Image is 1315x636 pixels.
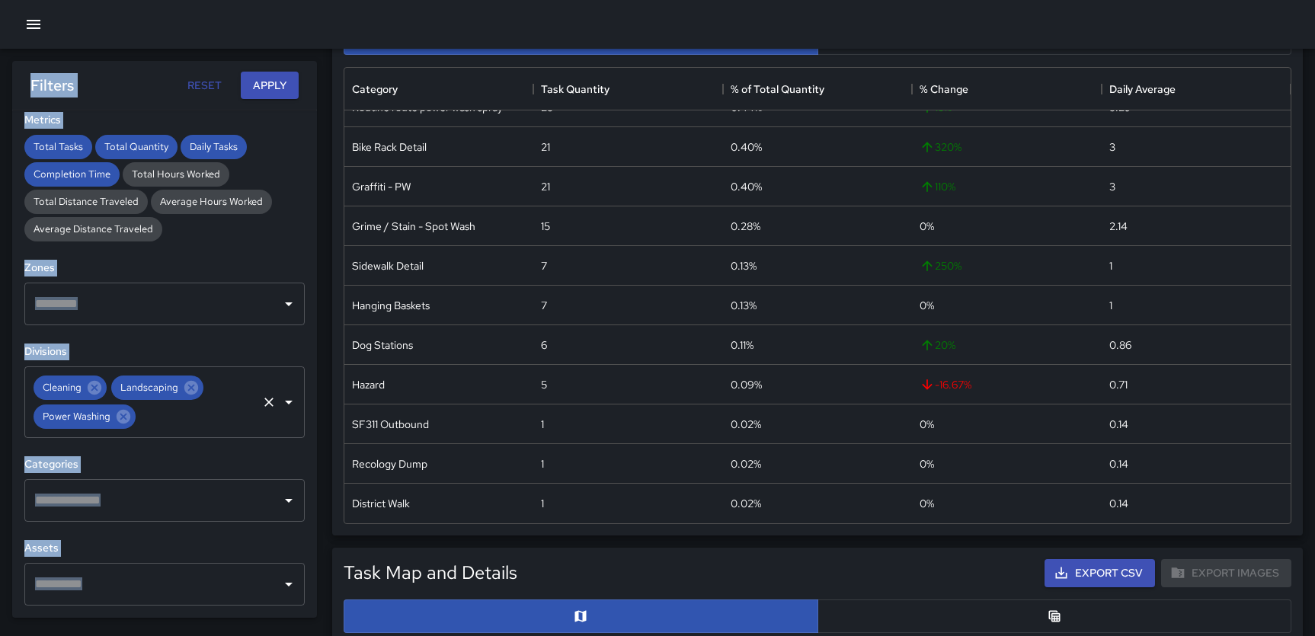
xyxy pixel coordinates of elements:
[352,68,398,110] div: Category
[1109,258,1112,273] div: 1
[1109,337,1131,353] div: 0.86
[24,190,148,214] div: Total Distance Traveled
[24,162,120,187] div: Completion Time
[24,195,148,208] span: Total Distance Traveled
[1109,68,1176,110] div: Daily Average
[24,168,120,181] span: Completion Time
[24,260,305,276] h6: Zones
[344,561,517,585] h5: Task Map and Details
[1109,496,1128,511] div: 0.14
[278,490,299,511] button: Open
[920,496,934,511] span: 0 %
[1047,609,1062,624] svg: Table
[1109,179,1115,194] div: 3
[34,407,120,425] span: Power Washing
[920,337,955,353] span: 20 %
[541,417,544,432] div: 1
[541,377,547,392] div: 5
[1102,68,1291,110] div: Daily Average
[541,298,547,313] div: 7
[95,135,178,159] div: Total Quantity
[24,140,92,153] span: Total Tasks
[920,298,934,313] span: 0 %
[723,68,912,110] div: % of Total Quantity
[731,417,761,432] div: 0.02%
[258,392,280,413] button: Clear
[278,293,299,315] button: Open
[95,140,178,153] span: Total Quantity
[1109,417,1128,432] div: 0.14
[1109,456,1128,471] div: 0.14
[111,376,203,400] div: Landscaping
[24,344,305,360] h6: Divisions
[920,179,955,194] span: 110 %
[278,574,299,595] button: Open
[731,68,824,110] div: % of Total Quantity
[573,609,588,624] svg: Map
[34,379,91,396] span: Cleaning
[920,139,961,155] span: 320 %
[912,68,1101,110] div: % Change
[731,496,761,511] div: 0.02%
[24,135,92,159] div: Total Tasks
[541,68,610,110] div: Task Quantity
[731,219,760,234] div: 0.28%
[180,72,229,100] button: Reset
[24,540,305,557] h6: Assets
[352,496,410,511] div: District Walk
[541,496,544,511] div: 1
[111,379,187,396] span: Landscaping
[352,456,427,471] div: Recology Dump
[344,599,818,633] button: Map
[1109,377,1128,392] div: 0.71
[24,222,162,235] span: Average Distance Traveled
[541,456,544,471] div: 1
[541,179,550,194] div: 21
[352,298,430,313] div: Hanging Baskets
[920,377,971,392] span: -16.67 %
[181,135,247,159] div: Daily Tasks
[1045,559,1155,587] button: Export CSV
[731,298,757,313] div: 0.13%
[731,258,757,273] div: 0.13%
[352,139,427,155] div: Bike Rack Detail
[533,68,722,110] div: Task Quantity
[344,68,533,110] div: Category
[920,258,961,273] span: 250 %
[731,456,761,471] div: 0.02%
[278,392,299,413] button: Open
[24,456,305,473] h6: Categories
[731,377,762,392] div: 0.09%
[731,139,762,155] div: 0.40%
[352,258,424,273] div: Sidewalk Detail
[817,599,1292,633] button: Table
[123,162,229,187] div: Total Hours Worked
[541,219,550,234] div: 15
[920,417,934,432] span: 0 %
[541,139,550,155] div: 21
[24,112,305,129] h6: Metrics
[731,337,753,353] div: 0.11%
[24,217,162,241] div: Average Distance Traveled
[920,219,934,234] span: 0 %
[731,179,762,194] div: 0.40%
[920,68,968,110] div: % Change
[34,404,136,429] div: Power Washing
[181,140,247,153] span: Daily Tasks
[1109,139,1115,155] div: 3
[352,179,411,194] div: Graffiti - PW
[352,417,429,432] div: SF311 Outbound
[920,456,934,471] span: 0 %
[352,377,385,392] div: Hazard
[151,195,272,208] span: Average Hours Worked
[1109,219,1128,234] div: 2.14
[352,219,475,234] div: Grime / Stain - Spot Wash
[541,337,547,353] div: 6
[30,73,74,97] h6: Filters
[352,337,413,353] div: Dog Stations
[34,376,107,400] div: Cleaning
[123,168,229,181] span: Total Hours Worked
[1109,298,1112,313] div: 1
[151,190,272,214] div: Average Hours Worked
[241,72,299,100] button: Apply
